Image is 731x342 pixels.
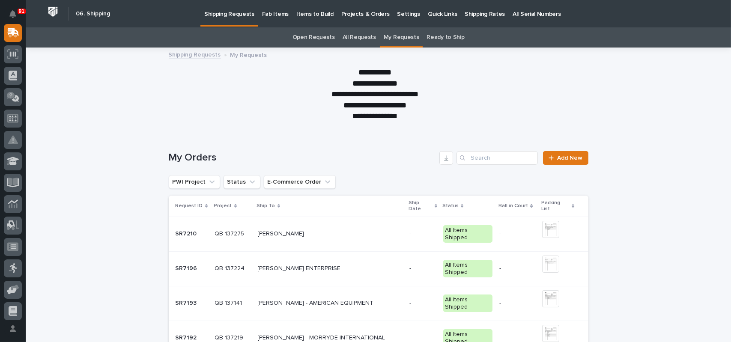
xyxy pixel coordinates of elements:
img: Workspace Logo [45,4,61,20]
p: [PERSON_NAME] ENTERPRISE [258,263,343,272]
p: SR7210 [176,229,199,238]
p: - [409,265,436,272]
p: [PERSON_NAME] [258,229,306,238]
p: - [409,300,436,307]
p: QB 137224 [215,263,247,272]
a: My Requests [384,27,419,48]
a: Add New [543,151,588,165]
tr: SR7196SR7196 QB 137224QB 137224 [PERSON_NAME] ENTERPRISE[PERSON_NAME] ENTERPRISE -All Items Shipp... [169,251,588,286]
tr: SR7210SR7210 QB 137275QB 137275 [PERSON_NAME][PERSON_NAME] -All Items Shipped-- [169,217,588,251]
p: - [409,230,436,238]
button: Status [224,175,260,189]
p: - [499,229,503,238]
a: Ready to Ship [427,27,464,48]
a: All Requests [343,27,376,48]
span: Add New [558,155,583,161]
h2: 06. Shipping [76,10,110,18]
p: SR7193 [176,298,199,307]
p: Ship Date [409,198,433,214]
p: QB 137141 [215,298,244,307]
button: Notifications [4,5,22,23]
p: - [499,298,503,307]
p: 91 [19,8,24,14]
p: Ball in Court [498,201,528,211]
div: All Items Shipped [443,294,492,312]
button: PWI Project [169,175,220,189]
p: SR7192 [176,333,199,342]
p: Project [214,201,232,211]
p: - [499,263,503,272]
p: Packing List [541,198,570,214]
p: - [499,333,503,342]
p: - [409,334,436,342]
a: Shipping Requests [169,49,221,59]
p: Ship To [257,201,275,211]
p: Status [442,201,459,211]
div: Notifications91 [11,10,22,24]
p: QB 137219 [215,333,245,342]
p: Request ID [176,201,203,211]
button: E-Commerce Order [264,175,336,189]
div: All Items Shipped [443,225,492,243]
p: [PERSON_NAME] - MORRYDE INTERNATIONAL [258,333,387,342]
p: SR7196 [176,263,199,272]
input: Search [457,151,538,165]
p: QB 137275 [215,229,246,238]
h1: My Orders [169,152,436,164]
tr: SR7193SR7193 QB 137141QB 137141 [PERSON_NAME] - AMERICAN EQUIPMENT[PERSON_NAME] - AMERICAN EQUIPM... [169,286,588,321]
div: All Items Shipped [443,260,492,278]
p: [PERSON_NAME] - AMERICAN EQUIPMENT [258,298,376,307]
p: My Requests [230,50,267,59]
a: Open Requests [292,27,335,48]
